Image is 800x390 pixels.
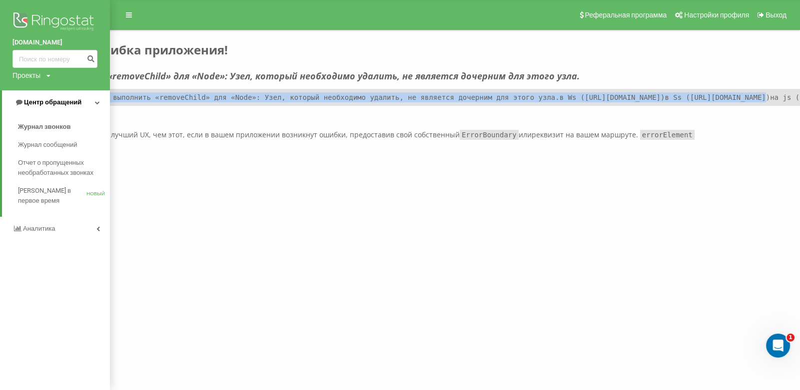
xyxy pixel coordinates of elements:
font: Выход [766,11,787,19]
img: Логотип Ringostat [12,10,97,35]
font: NotFoundError: Не удалось выполнить «removeChild» для «Node»: Узел, который необходимо удалить, н... [3,93,560,101]
font: или [519,130,532,139]
a: [DOMAIN_NAME] [12,37,97,47]
font: Отчет о пропущенных необработанных звонках [18,159,93,176]
a: Центр обращений [2,90,110,114]
a: [PERSON_NAME] в первое времяНОВЫЙ [18,182,110,210]
font: НОВЫЙ [86,191,105,196]
font: [DOMAIN_NAME] [12,38,62,46]
font: Настройки профиля [684,11,749,19]
code: errorElement [640,130,695,140]
font: Аналитика [23,225,55,232]
font: Центр обращений [24,98,81,106]
font: Реферальная программа [585,11,667,19]
font: реквизит на вашем маршруте. [532,130,638,139]
code: ErrorBoundary [460,130,519,140]
font: Журнал сообщений [18,141,77,148]
font: Журнал звонков [18,123,70,130]
iframe: Интерком-чат в режиме реального времени [766,334,790,358]
font: 1 [789,334,793,341]
font: Проекты [12,71,40,79]
a: Журнал сообщений [18,136,110,154]
font: в Ws ([URL][DOMAIN_NAME]) [560,93,665,101]
a: Журнал звонков [18,118,110,136]
font: [PERSON_NAME] в первое время [18,187,71,204]
a: Отчет о пропущенных необработанных звонках [18,154,110,182]
input: Поиск по номеру [12,50,97,68]
font: в Ss ([URL][DOMAIN_NAME]) [665,93,770,101]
